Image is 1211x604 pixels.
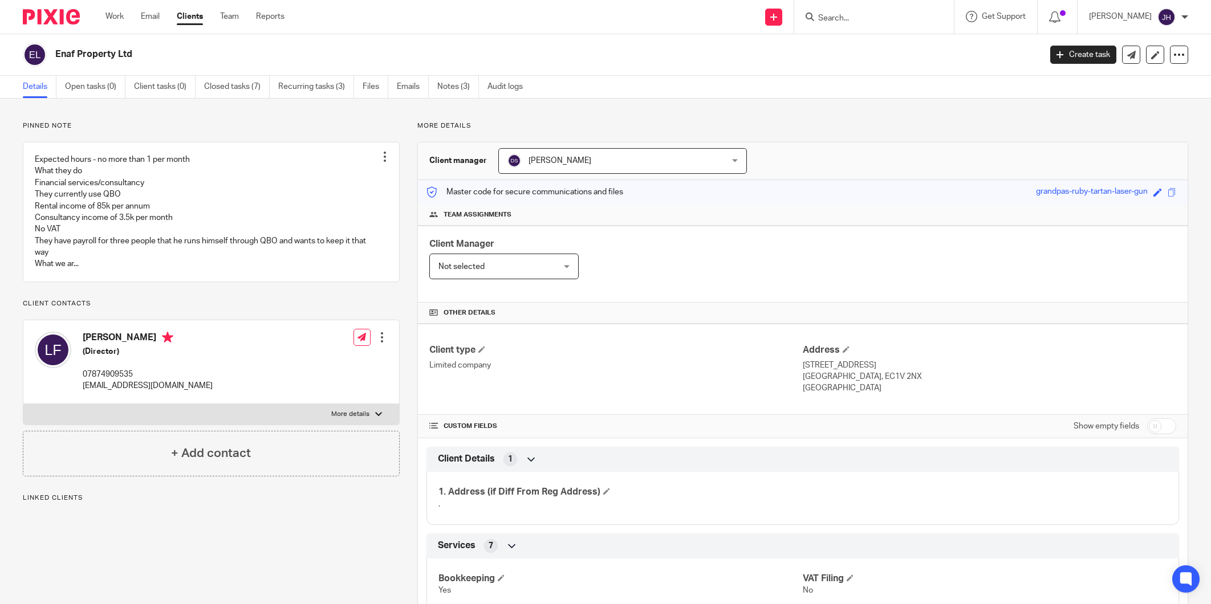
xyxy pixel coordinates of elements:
[141,11,160,22] a: Email
[803,382,1176,394] p: [GEOGRAPHIC_DATA]
[444,210,511,219] span: Team assignments
[803,586,813,594] span: No
[429,344,803,356] h4: Client type
[803,360,1176,371] p: [STREET_ADDRESS]
[529,157,591,165] span: [PERSON_NAME]
[177,11,203,22] a: Clients
[1157,8,1176,26] img: svg%3E
[23,299,400,308] p: Client contacts
[1050,46,1116,64] a: Create task
[438,263,485,271] span: Not selected
[1036,186,1148,199] div: grandpas-ruby-tartan-laser-gun
[487,76,531,98] a: Audit logs
[438,486,803,498] h4: 1. Address (if Diff From Reg Address)
[508,454,513,465] span: 1
[489,540,493,552] span: 7
[35,332,71,368] img: svg%3E
[426,186,623,198] p: Master code for secure communications and files
[429,360,803,371] p: Limited company
[438,586,451,594] span: Yes
[397,76,429,98] a: Emails
[331,410,369,419] p: More details
[83,369,213,380] p: 07874909535
[220,11,239,22] a: Team
[204,76,270,98] a: Closed tasks (7)
[55,48,838,60] h2: Enaf Property Ltd
[23,9,80,25] img: Pixie
[83,380,213,391] p: [EMAIL_ADDRESS][DOMAIN_NAME]
[507,154,521,168] img: svg%3E
[982,13,1026,21] span: Get Support
[437,76,479,98] a: Notes (3)
[1074,421,1139,432] label: Show empty fields
[23,43,47,67] img: svg%3E
[429,422,803,431] h4: CUSTOM FIELDS
[417,121,1188,130] p: More details
[65,76,125,98] a: Open tasks (0)
[438,500,440,508] span: .
[256,11,285,22] a: Reports
[803,371,1176,382] p: [GEOGRAPHIC_DATA], EC1V 2NX
[363,76,388,98] a: Files
[817,14,920,24] input: Search
[429,239,494,248] span: Client Manager
[23,121,400,130] p: Pinned note
[438,540,476,552] span: Services
[162,332,173,343] i: Primary
[134,76,196,98] a: Client tasks (0)
[23,76,56,98] a: Details
[83,332,213,346] h4: [PERSON_NAME]
[1089,11,1152,22] p: [PERSON_NAME]
[83,346,213,357] h5: (Director)
[438,453,495,465] span: Client Details
[429,155,487,166] h3: Client manager
[803,344,1176,356] h4: Address
[171,444,251,462] h4: + Add contact
[23,493,400,503] p: Linked clients
[105,11,124,22] a: Work
[438,573,803,585] h4: Bookkeeping
[444,308,495,317] span: Other details
[803,573,1167,585] h4: VAT Filing
[278,76,354,98] a: Recurring tasks (3)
